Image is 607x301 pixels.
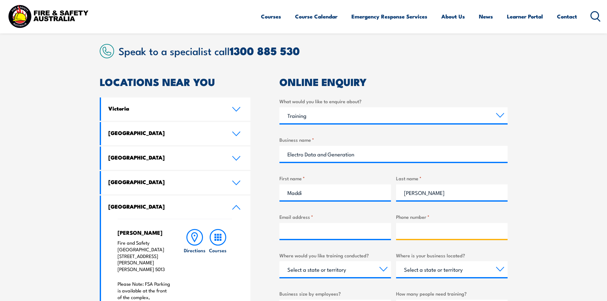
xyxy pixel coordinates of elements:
[279,97,508,105] label: What would you like to enquire about?
[118,229,171,236] h4: [PERSON_NAME]
[118,240,171,273] p: Fire and Safety [GEOGRAPHIC_DATA] [STREET_ADDRESS][PERSON_NAME] [PERSON_NAME] 5013
[101,147,251,170] a: [GEOGRAPHIC_DATA]
[108,203,222,210] h4: [GEOGRAPHIC_DATA]
[507,8,543,25] a: Learner Portal
[119,45,508,56] h2: Speak to a specialist call
[441,8,465,25] a: About Us
[396,252,508,259] label: Where is your business located?
[279,252,391,259] label: Where would you like training conducted?
[101,97,251,121] a: Victoria
[184,247,206,254] h6: Directions
[101,196,251,219] a: [GEOGRAPHIC_DATA]
[279,175,391,182] label: First name
[479,8,493,25] a: News
[279,213,391,220] label: Email address
[279,136,508,143] label: Business name
[108,178,222,185] h4: [GEOGRAPHIC_DATA]
[230,42,300,59] a: 1300 885 530
[396,175,508,182] label: Last name
[209,247,227,254] h6: Courses
[108,154,222,161] h4: [GEOGRAPHIC_DATA]
[108,129,222,136] h4: [GEOGRAPHIC_DATA]
[351,8,427,25] a: Emergency Response Services
[100,77,251,86] h2: LOCATIONS NEAR YOU
[295,8,337,25] a: Course Calendar
[101,122,251,145] a: [GEOGRAPHIC_DATA]
[396,213,508,220] label: Phone number
[279,77,508,86] h2: ONLINE ENQUIRY
[557,8,577,25] a: Contact
[101,171,251,194] a: [GEOGRAPHIC_DATA]
[279,290,391,297] label: Business size by employees?
[396,290,508,297] label: How many people need training?
[261,8,281,25] a: Courses
[108,105,222,112] h4: Victoria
